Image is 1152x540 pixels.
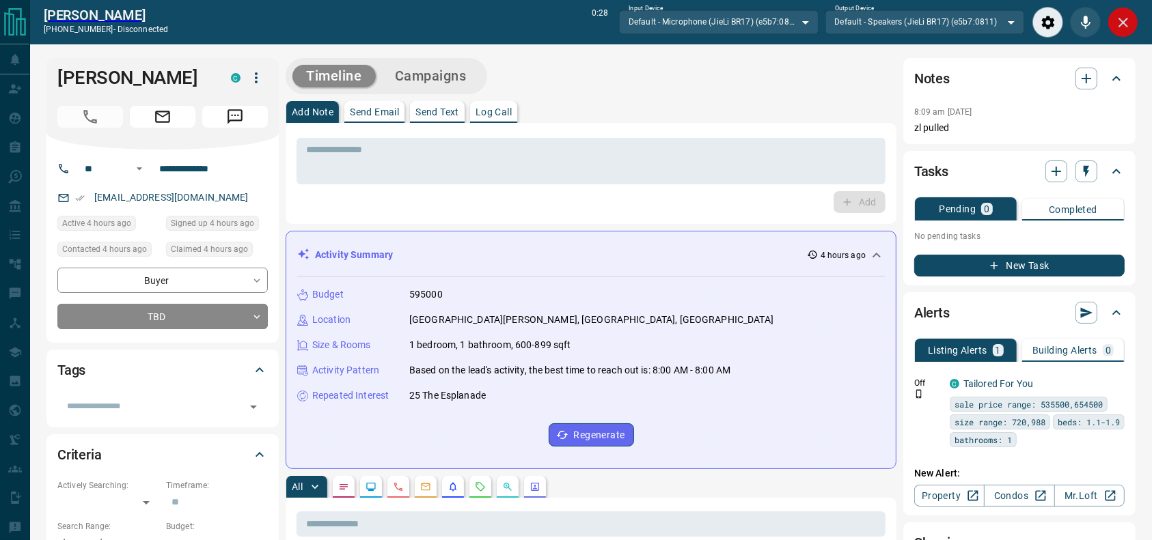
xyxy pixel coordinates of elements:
[409,338,571,352] p: 1 bedroom, 1 bathroom, 600-899 sqft
[409,313,773,327] p: [GEOGRAPHIC_DATA][PERSON_NAME], [GEOGRAPHIC_DATA], [GEOGRAPHIC_DATA]
[476,107,512,117] p: Log Call
[914,155,1125,188] div: Tasks
[1108,7,1138,38] div: Close
[1070,7,1101,38] div: Mute
[62,216,131,230] span: Active 4 hours ago
[619,10,818,33] div: Default - Microphone (JieLi BR17) (e5b7:0811)
[312,313,351,327] p: Location
[366,481,376,492] svg: Lead Browsing Activity
[914,296,1125,329] div: Alerts
[57,304,268,329] div: TBD
[57,106,123,128] span: Call
[315,248,393,262] p: Activity Summary
[57,359,85,381] h2: Tags
[409,363,730,378] p: Based on the lead's activity, the best time to reach out is: 8:00 AM - 8:00 AM
[914,466,1125,481] p: New Alert:
[502,481,513,492] svg: Opportunities
[914,107,972,117] p: 8:09 am [DATE]
[955,433,1012,446] span: bathrooms: 1
[166,479,268,492] p: Timeframe:
[914,302,950,324] h2: Alerts
[914,62,1125,95] div: Notes
[312,388,389,403] p: Repeated Interest
[57,67,210,89] h1: [PERSON_NAME]
[475,481,486,492] svg: Requests
[914,226,1125,246] p: No pending tasks
[94,192,249,203] a: [EMAIL_ADDRESS][DOMAIN_NAME]
[393,481,404,492] svg: Calls
[955,397,1103,411] span: sale price range: 535500,654500
[1054,485,1125,507] a: Mr.Loft
[338,481,349,492] svg: Notes
[44,23,168,35] p: [PHONE_NUMBER] -
[1106,345,1111,355] p: 0
[171,242,248,256] span: Claimed 4 hours ago
[44,7,168,23] a: [PERSON_NAME]
[955,415,1045,429] span: size range: 720,988
[312,338,371,352] p: Size & Rooms
[629,4,663,13] label: Input Device
[914,68,950,89] h2: Notes
[350,107,399,117] p: Send Email
[415,107,459,117] p: Send Text
[202,106,268,128] span: Message
[75,193,85,203] svg: Email Verified
[825,10,1024,33] div: Default - Speakers (JieLi BR17) (e5b7:0811)
[1032,345,1097,355] p: Building Alerts
[57,216,159,235] div: Mon Aug 18 2025
[914,255,1125,276] button: New Task
[166,242,268,261] div: Mon Aug 18 2025
[57,354,268,386] div: Tags
[231,73,241,83] div: condos.ca
[420,481,431,492] svg: Emails
[312,287,344,302] p: Budget
[292,482,303,492] p: All
[914,485,985,507] a: Property
[244,397,263,416] button: Open
[292,107,333,117] p: Add Note
[996,345,1001,355] p: 1
[914,389,924,399] svg: Push Notification Only
[130,106,195,128] span: Email
[57,268,268,293] div: Buyer
[297,242,885,268] div: Activity Summary4 hours ago
[914,160,948,182] h2: Tasks
[592,7,608,38] p: 0:28
[57,242,159,261] div: Mon Aug 18 2025
[914,121,1125,135] p: zl pulled
[57,479,159,492] p: Actively Searching:
[131,160,148,177] button: Open
[171,216,254,230] span: Signed up 4 hours ago
[448,481,458,492] svg: Listing Alerts
[166,216,268,235] div: Mon Aug 18 2025
[57,520,159,532] p: Search Range:
[530,481,540,492] svg: Agent Actions
[928,345,987,355] p: Listing Alerts
[963,378,1033,389] a: Tailored For You
[950,379,959,388] div: condos.ca
[984,485,1054,507] a: Condos
[1049,205,1097,214] p: Completed
[409,388,486,403] p: 25 The Esplanade
[62,242,147,256] span: Contacted 4 hours ago
[939,204,976,214] p: Pending
[381,65,480,87] button: Campaigns
[984,204,989,214] p: 0
[835,4,874,13] label: Output Device
[57,444,102,466] h2: Criteria
[549,423,634,446] button: Regenerate
[409,287,443,302] p: 595000
[118,25,168,34] span: disconnected
[821,249,866,261] p: 4 hours ago
[166,520,268,532] p: Budget:
[1058,415,1120,429] span: beds: 1.1-1.9
[312,363,379,378] p: Activity Pattern
[1032,7,1063,38] div: Audio Settings
[914,377,942,389] p: Off
[57,438,268,471] div: Criteria
[292,65,376,87] button: Timeline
